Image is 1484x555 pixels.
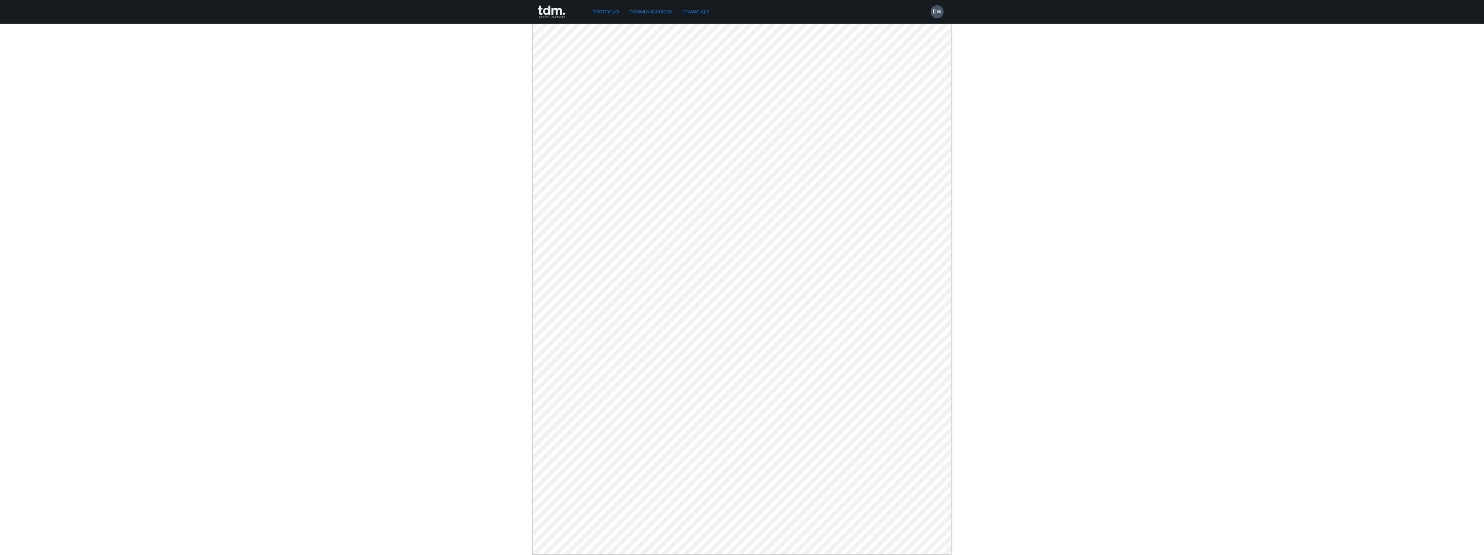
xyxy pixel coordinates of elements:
button: DW [931,5,944,18]
img: desktop-pdf [532,24,952,555]
a: Communications [627,6,675,18]
a: Portfolio [590,6,622,18]
a: Financials [680,6,712,18]
h6: DW [933,8,942,16]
